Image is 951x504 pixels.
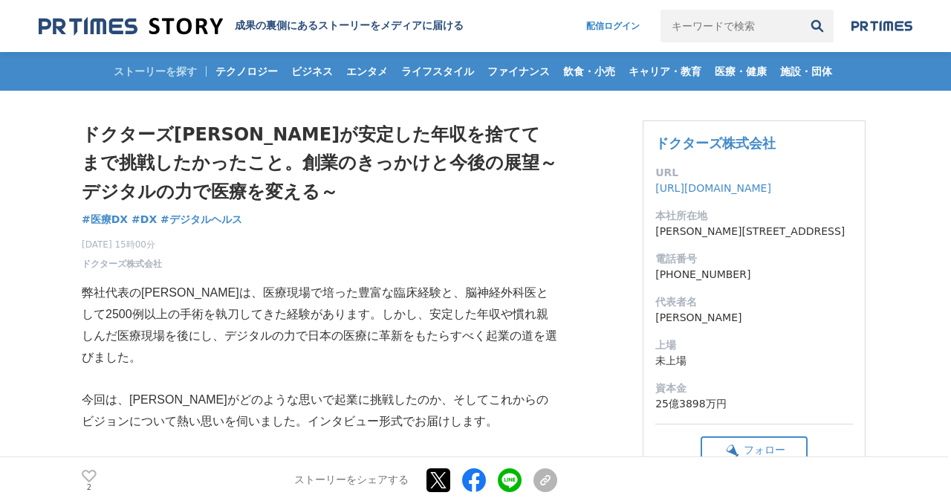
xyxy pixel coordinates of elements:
[160,213,242,226] span: #デジタルヘルス
[82,212,128,227] a: #医療DX
[481,65,556,78] span: ファイナンス
[655,337,853,353] dt: 上場
[655,182,771,194] a: [URL][DOMAIN_NAME]
[774,65,838,78] span: 施設・団体
[39,16,223,36] img: 成果の裏側にあるストーリーをメディアに届ける
[132,212,157,227] a: #DX
[82,257,162,271] a: ドクターズ株式会社
[701,436,808,464] button: フォロー
[774,52,838,91] a: 施設・団体
[660,10,801,42] input: キーワードで検索
[210,65,284,78] span: テクノロジー
[235,19,464,33] h2: 成果の裏側にあるストーリーをメディアに届ける
[623,52,707,91] a: キャリア・教育
[82,484,97,491] p: 2
[340,65,394,78] span: エンタメ
[132,213,157,226] span: #DX
[39,16,464,36] a: 成果の裏側にあるストーリーをメディアに届ける 成果の裏側にあるストーリーをメディアに届ける
[210,52,284,91] a: テクノロジー
[655,353,853,369] dd: 未上場
[655,208,853,224] dt: 本社所在地
[655,381,853,396] dt: 資本金
[655,294,853,310] dt: 代表者名
[851,20,912,32] img: prtimes
[82,120,557,206] h1: ドクターズ[PERSON_NAME]が安定した年収を捨ててまで挑戦したかったこと。創業のきっかけと今後の展望～デジタルの力で医療を変える～
[82,238,162,251] span: [DATE] 15時00分
[623,65,707,78] span: キャリア・教育
[82,213,128,226] span: #医療DX
[801,10,834,42] button: 検索
[395,65,480,78] span: ライフスタイル
[655,251,853,267] dt: 電話番号
[655,310,853,326] dd: [PERSON_NAME]
[557,52,621,91] a: 飲食・小売
[294,474,409,488] p: ストーリーをシェアする
[709,65,773,78] span: 医療・健康
[285,52,339,91] a: ビジネス
[481,52,556,91] a: ファイナンス
[395,52,480,91] a: ライフスタイル
[285,65,339,78] span: ビジネス
[571,10,655,42] a: 配信ログイン
[160,212,242,227] a: #デジタルヘルス
[82,390,557,433] p: 今回は、[PERSON_NAME]がどのような思いで起業に挑戦したのか、そしてこれからのビジョンについて熱い思いを伺いました。インタビュー形式でお届けします。
[557,65,621,78] span: 飲食・小売
[655,224,853,239] dd: [PERSON_NAME][STREET_ADDRESS]
[655,396,853,412] dd: 25億3898万円
[655,165,853,181] dt: URL
[340,52,394,91] a: エンタメ
[82,282,557,368] p: 弊社代表の[PERSON_NAME]は、医療現場で培った豊富な臨床経験と、脳神経外科医として2500例以上の手術を執刀してきた経験があります。しかし、安定した年収や慣れ親しんだ医療現場を後にし、...
[709,52,773,91] a: 医療・健康
[655,135,776,151] a: ドクターズ株式会社
[655,267,853,282] dd: [PHONE_NUMBER]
